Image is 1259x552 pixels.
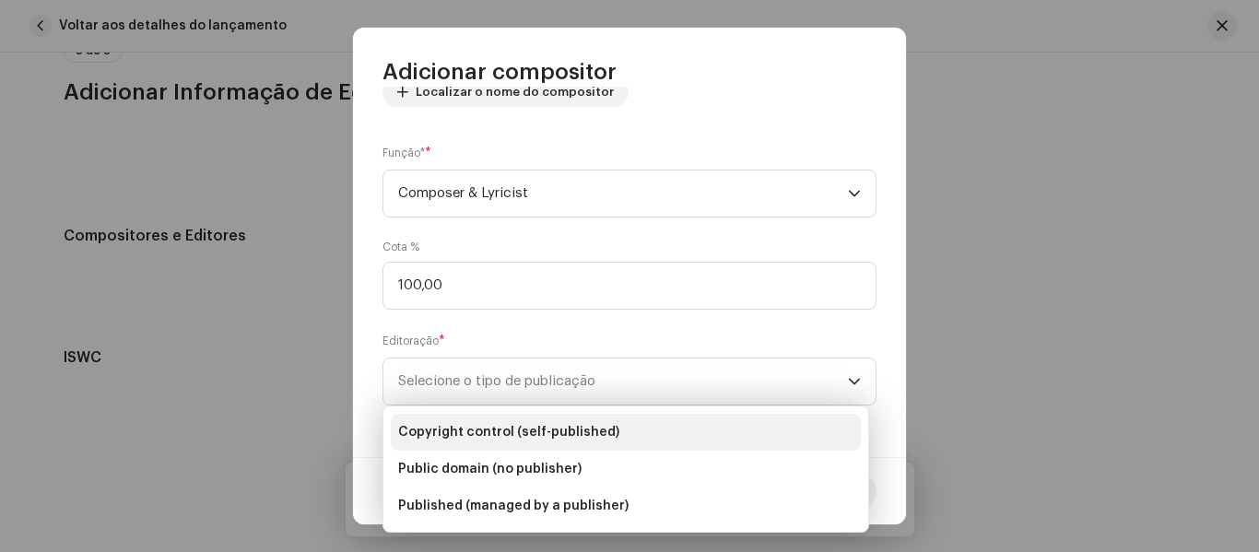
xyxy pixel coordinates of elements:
[398,170,848,217] span: Composer & Lyricist
[382,57,617,87] span: Adicionar compositor
[382,262,877,310] input: Insira a % de quota
[848,170,861,217] div: dropdown trigger
[398,497,629,515] span: Published (managed by a publisher)
[382,332,439,350] small: Editoração
[382,77,629,107] button: Localizar o nome do compositor
[382,240,419,254] label: Cota %
[416,74,614,111] span: Localizar o nome do compositor
[398,460,582,478] span: Public domain (no publisher)
[398,358,848,405] span: Selecione o tipo de publicação
[382,144,425,162] small: Função*
[391,451,861,487] li: Public domain (no publisher)
[391,487,861,524] li: Published (managed by a publisher)
[848,358,861,405] div: dropdown trigger
[383,406,868,532] ul: Option List
[391,414,861,451] li: Copyright control (self-published)
[398,423,619,441] span: Copyright control (self-published)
